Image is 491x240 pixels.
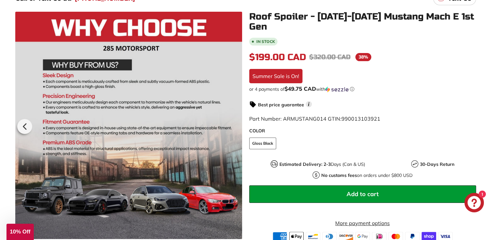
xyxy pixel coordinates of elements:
p: Days (Can & US) [279,161,365,168]
span: $320.00 CAD [309,53,350,61]
span: 990013103921 [341,115,380,122]
p: on orders under $800 USD [321,172,412,179]
div: 10% Off [6,224,34,240]
span: $49.75 CAD [285,85,316,92]
span: i [306,101,312,107]
button: Add to cart [249,185,476,203]
strong: Best price guarantee [258,102,304,108]
span: Part Number: ARMUSTANG014 GTIN: [249,115,380,122]
div: Summer Sale is On! [249,69,302,83]
img: Sezzle [325,87,349,92]
span: 38% [355,53,371,61]
strong: Estimated Delivery: 2-3 [279,161,331,167]
a: More payment options [249,219,476,227]
label: COLOR [249,127,476,134]
div: or 4 payments of$49.75 CADwithSezzle Click to learn more about Sezzle [249,86,476,92]
inbox-online-store-chat: Shopify online store chat [462,193,486,214]
strong: No customs fees [321,172,357,178]
span: Add to cart [347,190,379,198]
div: or 4 payments of with [249,86,476,92]
span: 10% Off [10,229,30,235]
strong: 30-Days Return [420,161,454,167]
b: In stock [256,40,275,44]
span: $199.00 CAD [249,52,306,63]
h1: Roof Spoiler - [DATE]-[DATE] Mustang Mach E 1st Gen [249,12,476,32]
